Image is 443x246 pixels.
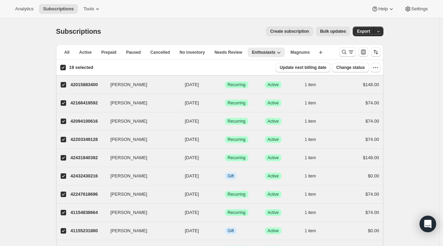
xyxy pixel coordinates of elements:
p: 42166419592 [71,100,105,106]
span: [DATE] [185,173,199,178]
span: 1 item [305,228,316,234]
span: [DATE] [185,82,199,87]
span: 1 item [305,100,316,106]
button: Subscriptions [39,4,78,14]
span: Recurring [228,210,246,215]
span: $74.00 [365,210,379,215]
span: [DATE] [185,228,199,233]
span: Change status [336,65,365,70]
span: Export [357,29,370,34]
span: Recurring [228,155,246,161]
span: $148.00 [363,155,379,160]
span: 1 item [305,119,316,124]
span: [PERSON_NAME] [111,227,147,234]
span: Active [268,228,279,234]
span: Recurring [228,119,246,124]
button: [PERSON_NAME] [106,79,175,90]
p: 42094100616 [71,118,105,125]
span: [DATE] [185,119,199,124]
div: Open Intercom Messenger [420,216,436,232]
button: 1 item [305,98,324,108]
span: Needs Review [215,50,243,55]
button: 1 item [305,226,324,236]
span: [DATE] [185,210,199,215]
span: Magnums [290,50,310,55]
span: 1 item [305,210,316,215]
span: $74.00 [365,192,379,197]
button: 1 item [305,189,324,199]
span: [PERSON_NAME] [111,154,147,161]
span: $74.00 [365,137,379,142]
span: Enthusiasts [252,50,275,55]
div: 42166419592[PERSON_NAME][DATE]SuccessRecurringSuccessActive1 item$74.00 [71,98,379,108]
button: Export [353,27,374,36]
span: 1 item [305,173,316,179]
span: Active [268,137,279,142]
button: 1 item [305,80,324,90]
span: [PERSON_NAME] [111,136,147,143]
button: Analytics [11,4,38,14]
button: 1 item [305,135,324,144]
span: 1 item [305,192,316,197]
p: 41154838664 [71,209,105,216]
button: [PERSON_NAME] [106,116,175,127]
button: Customize table column order and visibility [359,47,368,57]
button: Update next billing date [276,63,330,72]
span: Update next billing date [280,65,326,70]
div: 41154838664[PERSON_NAME][DATE]SuccessRecurringSuccessActive1 item$74.00 [71,208,379,217]
div: 42203349128[PERSON_NAME][DATE]SuccessRecurringSuccessActive1 item$74.00 [71,135,379,144]
p: 42203349128 [71,136,105,143]
span: Settings [411,6,428,12]
span: [PERSON_NAME] [111,191,147,198]
button: Sort the results [371,47,381,57]
span: 1 item [305,82,316,88]
button: 1 item [305,153,324,163]
span: [PERSON_NAME] [111,100,147,106]
button: [PERSON_NAME] [106,189,175,200]
span: Recurring [228,82,246,88]
span: Tools [83,6,94,12]
span: [DATE] [185,192,199,197]
button: Change status [332,63,369,72]
div: 42247618696[PERSON_NAME][DATE]SuccessRecurringSuccessActive1 item$74.00 [71,189,379,199]
p: 19 selected [69,64,93,71]
span: Recurring [228,100,246,106]
p: 42015883400 [71,81,105,88]
button: Bulk updates [316,27,350,36]
div: 42094100616[PERSON_NAME][DATE]SuccessRecurringSuccessActive1 item$74.00 [71,116,379,126]
p: 41155231880 [71,227,105,234]
span: Cancelled [151,50,170,55]
span: Active [79,50,92,55]
p: 42432430216 [71,173,105,180]
button: Settings [400,4,432,14]
button: [PERSON_NAME] [106,207,175,218]
button: [PERSON_NAME] [106,98,175,109]
span: Active [268,192,279,197]
span: $148.00 [363,82,379,87]
span: $0.00 [368,173,379,178]
span: [PERSON_NAME] [111,81,147,88]
span: Active [268,210,279,215]
span: [DATE] [185,155,199,160]
button: Tools [79,4,105,14]
span: All [64,50,70,55]
span: Active [268,155,279,161]
span: Bulk updates [320,29,346,34]
span: No inventory [179,50,205,55]
span: [PERSON_NAME] [111,209,147,216]
div: 42431840392[PERSON_NAME][DATE]SuccessRecurringSuccessActive1 item$148.00 [71,153,379,163]
span: [PERSON_NAME] [111,118,147,125]
span: Active [268,119,279,124]
span: Gift [228,228,234,234]
button: [PERSON_NAME] [106,225,175,236]
span: Active [268,82,279,88]
p: 42431840392 [71,154,105,161]
span: Help [378,6,388,12]
span: Subscriptions [43,6,74,12]
span: Prepaid [101,50,116,55]
span: Analytics [15,6,33,12]
span: 1 item [305,155,316,161]
span: Active [268,173,279,179]
div: 42015883400[PERSON_NAME][DATE]SuccessRecurringSuccessActive1 item$148.00 [71,80,379,90]
button: [PERSON_NAME] [106,152,175,163]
